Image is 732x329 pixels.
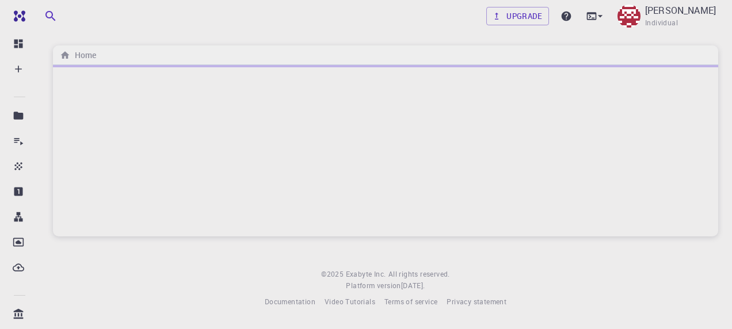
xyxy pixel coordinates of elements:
a: Privacy statement [447,296,506,308]
a: [DATE]. [401,280,425,292]
span: Video Tutorials [325,297,375,306]
span: Individual [645,17,678,29]
span: © 2025 [321,269,345,280]
span: Privacy statement [447,297,506,306]
a: Video Tutorials [325,296,375,308]
span: Platform version [346,280,401,292]
a: Exabyte Inc. [346,269,386,280]
h6: Home [70,49,96,62]
p: [PERSON_NAME] [645,3,716,17]
nav: breadcrumb [58,49,98,62]
span: Exabyte Inc. [346,269,386,278]
span: Documentation [265,297,315,306]
span: [DATE] . [401,281,425,290]
a: Terms of service [384,296,437,308]
img: logo [9,10,25,22]
a: Documentation [265,296,315,308]
a: Upgrade [486,7,549,25]
span: Terms of service [384,297,437,306]
img: mukesh khadka [617,5,640,28]
span: All rights reserved. [388,269,450,280]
